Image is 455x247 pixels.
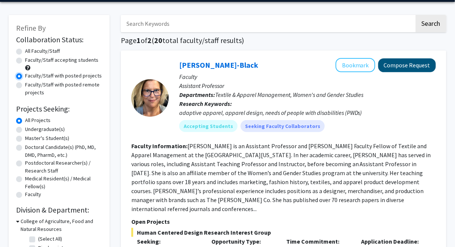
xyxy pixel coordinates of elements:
[25,81,102,97] label: Faculty/Staff with posted remote projects
[21,217,102,233] h3: College of Agriculture, Food and Natural Resources
[131,142,431,213] fg-read-more: [PERSON_NAME] is an Assistant Professor and [PERSON_NAME] Faculty Fellow of Textile and Apparel M...
[25,159,102,175] label: Postdoctoral Researcher(s) / Research Staff
[179,60,258,70] a: [PERSON_NAME]-Black
[336,58,375,72] button: Add Kerri McBee-Black to Bookmarks
[121,36,446,45] h1: Page of ( total faculty/staff results)
[25,72,102,80] label: Faculty/Staff with posted projects
[416,15,446,32] button: Search
[287,237,350,246] p: Time Commitment:
[179,91,215,98] b: Departments:
[25,56,98,64] label: Faculty/Staff accepting students
[179,81,436,90] p: Assistant Professor
[361,237,425,246] p: Application Deadline:
[215,91,364,98] span: Textile & Apparel Management, Women's and Gender Studies
[378,58,436,72] button: Compose Request to Kerri McBee-Black
[121,15,415,32] input: Search Keywords
[25,116,51,124] label: All Projects
[179,72,436,81] p: Faculty
[16,35,102,44] h2: Collaboration Status:
[179,100,232,107] b: Research Keywords:
[131,228,436,237] span: Human Centered Design Research Interest Group
[131,142,187,150] b: Faculty Information:
[179,120,238,132] mat-chip: Accepting Students
[179,108,436,117] div: adaptive apparel, apparel design, needs of people with disabilities (PWDs)
[25,125,65,133] label: Undergraduate(s)
[38,235,62,243] label: (Select All)
[6,213,32,241] iframe: Chat
[25,143,102,159] label: Doctoral Candidate(s) (PhD, MD, DMD, PharmD, etc.)
[25,190,41,198] label: Faculty
[147,36,152,45] span: 2
[241,120,325,132] mat-chip: Seeking Faculty Collaborators
[25,47,60,55] label: All Faculty/Staff
[16,23,46,33] span: Refine By
[137,36,141,45] span: 1
[137,237,201,246] p: Seeking:
[25,175,102,190] label: Medical Resident(s) / Medical Fellow(s)
[16,104,102,113] h2: Projects Seeking:
[154,36,162,45] span: 20
[131,217,436,226] p: Open Projects
[212,237,275,246] p: Opportunity Type:
[25,134,69,142] label: Master's Student(s)
[16,205,102,214] h2: Division & Department:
